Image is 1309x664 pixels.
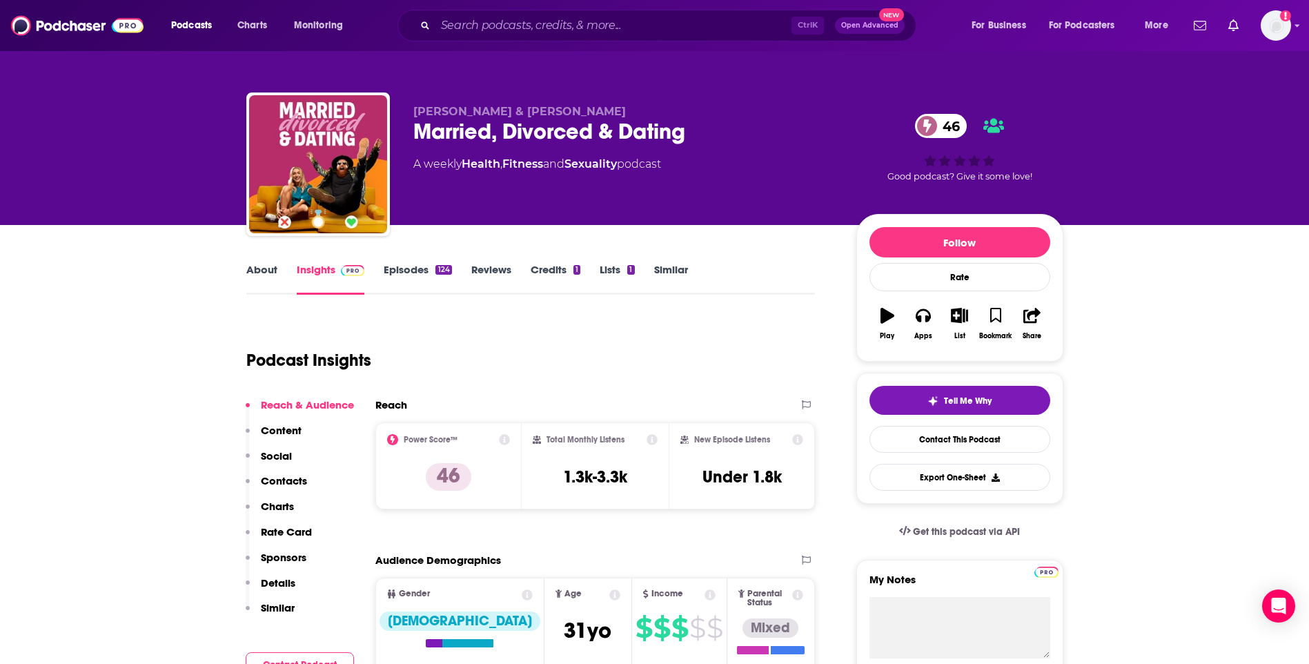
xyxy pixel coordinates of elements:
[413,105,626,118] span: [PERSON_NAME] & [PERSON_NAME]
[246,525,312,551] button: Rate Card
[1040,14,1135,37] button: open menu
[869,464,1050,491] button: Export One-Sheet
[563,467,627,487] h3: 1.3k-3.3k
[1049,16,1115,35] span: For Podcasters
[246,551,306,576] button: Sponsors
[413,156,661,173] div: A weekly podcast
[261,424,302,437] p: Content
[384,263,451,295] a: Episodes124
[979,332,1012,340] div: Bookmark
[915,114,967,138] a: 46
[341,265,365,276] img: Podchaser Pro
[399,589,430,598] span: Gender
[627,265,634,275] div: 1
[747,589,790,607] span: Parental Status
[246,350,371,371] h1: Podcast Insights
[1145,16,1168,35] span: More
[11,12,144,39] img: Podchaser - Follow, Share and Rate Podcasts
[600,263,634,295] a: Lists1
[1135,14,1185,37] button: open menu
[888,515,1032,549] a: Get this podcast via API
[161,14,230,37] button: open menu
[954,332,965,340] div: List
[636,617,652,639] span: $
[375,554,501,567] h2: Audience Demographics
[869,227,1050,257] button: Follow
[411,10,929,41] div: Search podcasts, credits, & more...
[261,474,307,487] p: Contacts
[1261,10,1291,41] button: Show profile menu
[573,265,580,275] div: 1
[171,16,212,35] span: Podcasts
[879,8,904,21] span: New
[694,435,770,445] h2: New Episode Listens
[1034,567,1059,578] img: Podchaser Pro
[380,612,540,631] div: [DEMOGRAPHIC_DATA]
[869,386,1050,415] button: tell me why sparkleTell Me Why
[869,299,905,349] button: Play
[564,617,611,644] span: 31 yo
[689,617,705,639] span: $
[543,157,564,170] span: and
[1261,10,1291,41] img: User Profile
[841,22,898,29] span: Open Advanced
[246,601,295,627] button: Similar
[261,500,294,513] p: Charts
[1280,10,1291,21] svg: Add a profile image
[261,525,312,538] p: Rate Card
[651,589,683,598] span: Income
[1023,332,1041,340] div: Share
[426,463,471,491] p: 46
[1262,589,1295,623] div: Open Intercom Messenger
[284,14,361,37] button: open menu
[653,617,670,639] span: $
[1261,10,1291,41] span: Logged in as SkyHorsePub35
[702,467,782,487] h3: Under 1.8k
[1188,14,1212,37] a: Show notifications dropdown
[261,576,295,589] p: Details
[500,157,502,170] span: ,
[835,17,905,34] button: Open AdvancedNew
[972,16,1026,35] span: For Business
[914,332,932,340] div: Apps
[246,398,354,424] button: Reach & Audience
[261,601,295,614] p: Similar
[944,396,992,407] span: Tell Me Why
[887,171,1032,182] span: Good podcast? Give it some love!
[246,263,277,295] a: About
[941,299,977,349] button: List
[671,617,688,639] span: $
[228,14,275,37] a: Charts
[927,396,938,407] img: tell me why sparkle
[869,573,1050,597] label: My Notes
[246,474,307,500] button: Contacts
[856,105,1063,191] div: 46Good podcast? Give it some love!
[404,435,457,445] h2: Power Score™
[742,618,798,638] div: Mixed
[880,332,894,340] div: Play
[905,299,941,349] button: Apps
[435,265,451,275] div: 124
[1223,14,1244,37] a: Show notifications dropdown
[1034,565,1059,578] a: Pro website
[1014,299,1050,349] button: Share
[564,157,617,170] a: Sexuality
[547,435,624,445] h2: Total Monthly Listens
[375,398,407,411] h2: Reach
[707,617,722,639] span: $
[261,551,306,564] p: Sponsors
[294,16,343,35] span: Monitoring
[249,95,387,233] img: Married, Divorced & Dating
[978,299,1014,349] button: Bookmark
[962,14,1043,37] button: open menu
[564,589,582,598] span: Age
[913,526,1020,538] span: Get this podcast via API
[791,17,824,35] span: Ctrl K
[246,449,292,475] button: Social
[246,424,302,449] button: Content
[246,500,294,525] button: Charts
[246,576,295,602] button: Details
[435,14,791,37] input: Search podcasts, credits, & more...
